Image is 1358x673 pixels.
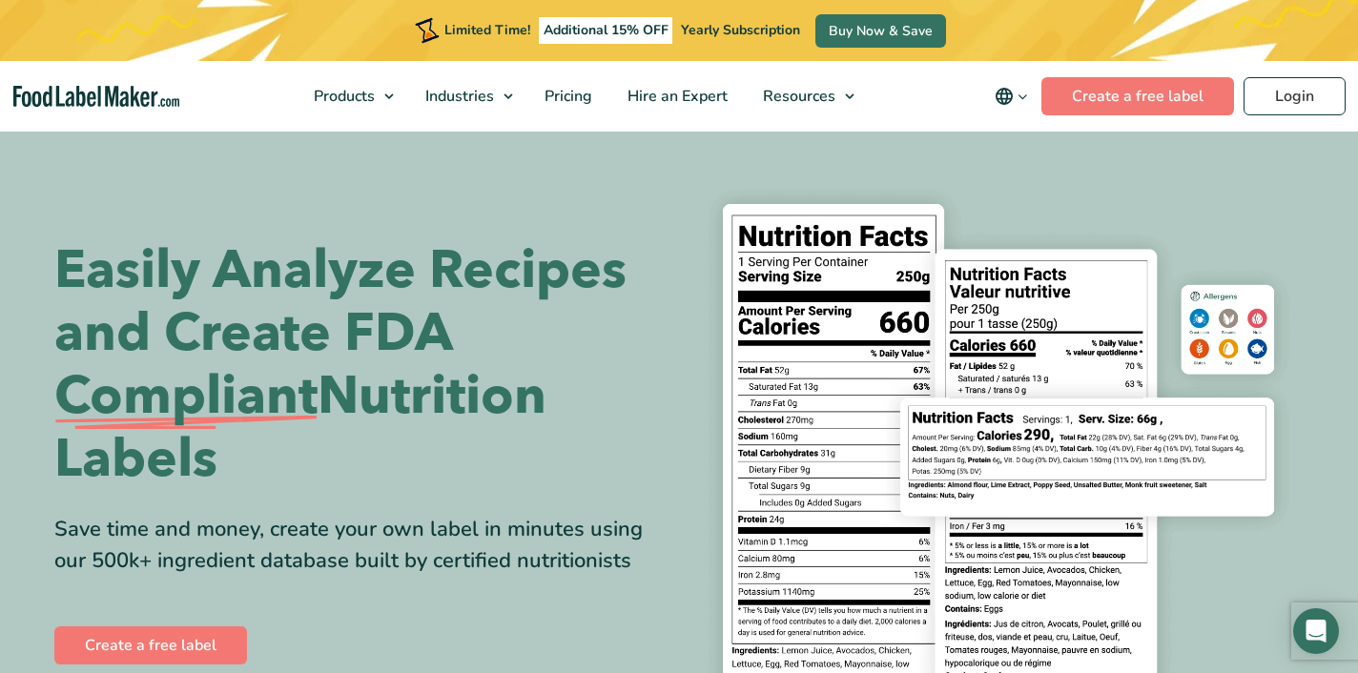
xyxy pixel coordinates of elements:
span: Hire an Expert [622,86,730,107]
span: Pricing [539,86,594,107]
span: Limited Time! [444,21,530,39]
span: Compliant [54,365,318,428]
span: Additional 15% OFF [539,17,673,44]
a: Login [1244,77,1346,115]
span: Resources [757,86,837,107]
span: Products [308,86,377,107]
a: Products [297,61,403,132]
a: Buy Now & Save [815,14,946,48]
a: Resources [746,61,864,132]
a: Hire an Expert [610,61,741,132]
a: Create a free label [54,626,247,664]
div: Open Intercom Messenger [1293,608,1339,654]
h1: Easily Analyze Recipes and Create FDA Nutrition Labels [54,239,665,491]
div: Save time and money, create your own label in minutes using our 500k+ ingredient database built b... [54,514,665,577]
a: Industries [408,61,523,132]
span: Yearly Subscription [681,21,800,39]
a: Pricing [527,61,606,132]
a: Create a free label [1041,77,1234,115]
span: Industries [420,86,496,107]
